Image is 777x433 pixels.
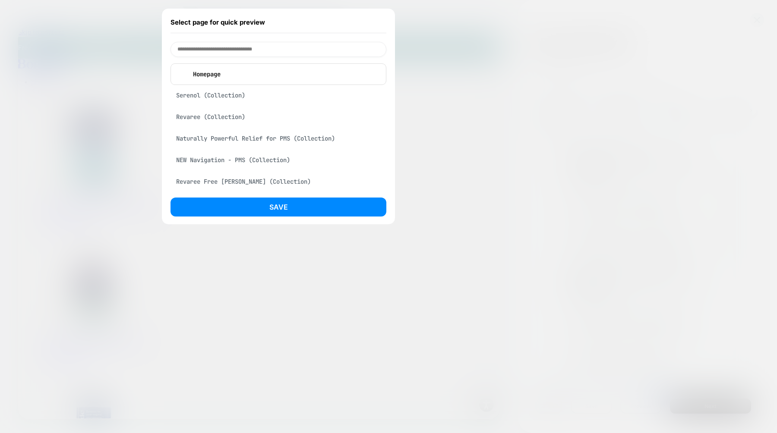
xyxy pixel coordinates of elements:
p: Revaree® Plus [35,252,643,264]
span: Shop [17,67,38,78]
p: Extra-strength [MEDICAL_DATA] relief [35,232,643,244]
button: Save [171,198,386,216]
a: Shop [17,67,47,78]
span: Back [17,79,46,90]
div: Serenol (Collection) [171,87,386,104]
img: Revaree Plus [35,91,164,220]
img: Thermella [35,273,164,402]
p: Homepage [189,70,380,78]
div: Revaree (Collection) [171,109,386,125]
span: Select page for quick preview [171,18,265,26]
p: Targeted [MEDICAL_DATA] relief [35,414,643,426]
div: Revaree Free [PERSON_NAME] (Collection) [171,173,386,190]
div: Naturally Powerful Relief for PMS (Collection) [171,130,386,147]
a: Revaree Plus Extra-strength [MEDICAL_DATA] relief Revaree® Plus [35,91,643,264]
div: NEW Navigation - PMS (Collection) [171,152,386,168]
